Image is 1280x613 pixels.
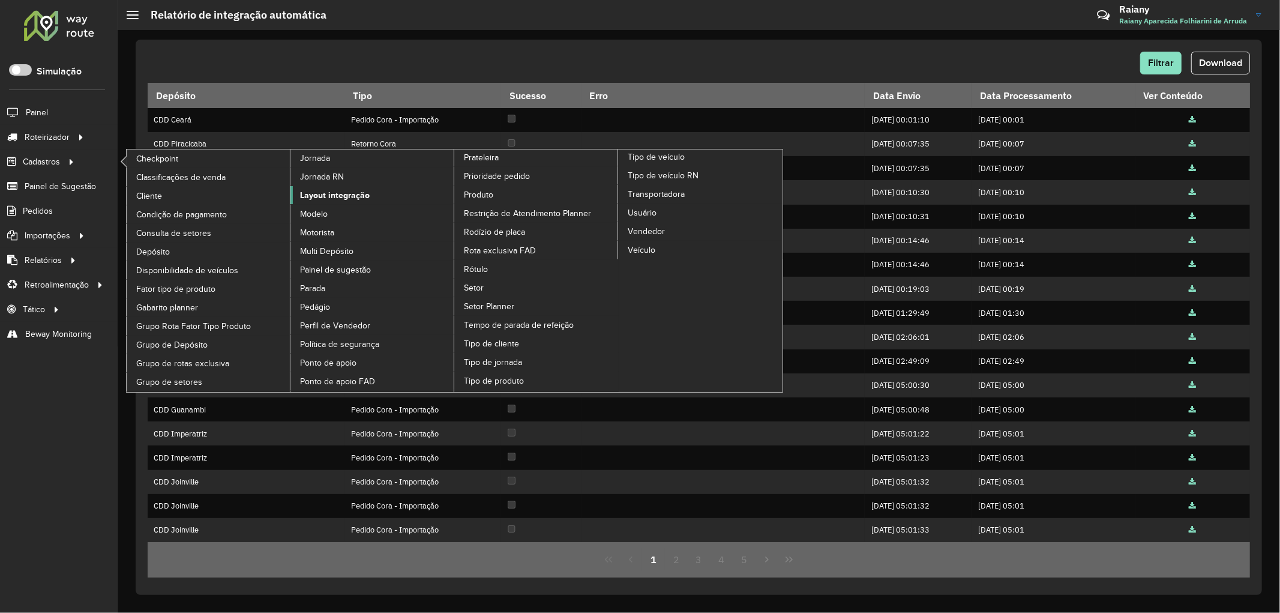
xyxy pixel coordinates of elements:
a: Ver Conteúdo [1189,380,1196,390]
td: [DATE] 05:01:33 [865,518,972,542]
td: CDD Imperatriz [148,421,344,445]
a: Rodízio de placa [454,223,619,241]
a: Classificações de venda [127,168,291,186]
span: Restrição de Atendimento Planner [464,207,591,220]
span: Fator tipo de produto [136,283,215,295]
a: Pedágio [290,298,455,316]
span: Veículo [628,244,655,256]
td: [DATE] 02:06 [972,325,1135,349]
span: Painel [26,106,48,119]
td: [DATE] 00:07:35 [865,156,972,180]
td: [DATE] 00:07 [972,132,1135,156]
td: [DATE] 02:49 [972,349,1135,373]
a: Ver Conteúdo [1189,163,1196,174]
a: Checkpoint [127,149,291,168]
td: Pedido Cora - Importação [344,470,501,494]
td: [DATE] 05:00:30 [865,373,972,397]
a: Prioridade pedido [454,167,619,185]
td: CDD Joinville [148,518,344,542]
th: Erro [581,83,865,108]
span: Jornada [300,152,330,165]
span: Parada [300,282,325,295]
a: Multi Depósito [290,242,455,260]
a: Produto [454,186,619,204]
td: [DATE] 00:10 [972,180,1135,204]
span: Usuário [628,207,657,219]
a: Ver Conteúdo [1189,235,1196,246]
span: Perfil de Vendedor [300,319,370,332]
a: Grupo de setores [127,373,291,391]
th: Data Processamento [972,83,1135,108]
a: Vendedor [618,222,783,240]
span: Modelo [300,208,328,220]
span: Tático [23,303,45,316]
a: Painel de sugestão [290,261,455,279]
span: Ponto de apoio [300,357,356,369]
a: Ver Conteúdo [1189,187,1196,198]
span: Política de segurança [300,338,379,351]
a: Ver Conteúdo [1189,211,1196,222]
td: Pedido Cora - Importação [344,518,501,542]
a: Tipo de produto [454,372,619,390]
td: Pedido Cora - Importação [344,421,501,445]
span: Rota exclusiva FAD [464,244,536,257]
span: Grupo Rota Fator Tipo Produto [136,320,251,333]
button: 4 [710,548,733,571]
a: Ver Conteúdo [1189,139,1196,149]
a: Ver Conteúdo [1189,308,1196,318]
a: Tipo de jornada [454,353,619,371]
a: Contato Rápido [1090,2,1116,28]
a: Restrição de Atendimento Planner [454,204,619,222]
button: 5 [733,548,756,571]
td: [DATE] 00:01:10 [865,108,972,132]
span: Roteirizador [25,131,70,143]
span: Depósito [136,246,170,258]
td: Retorno Cora [344,132,501,156]
span: Beway Monitoring [25,328,92,340]
a: Ver Conteúdo [1189,115,1196,125]
span: Vendedor [628,225,665,238]
h2: Relatório de integração automática [139,8,326,22]
a: Ver Conteúdo [1189,284,1196,294]
td: [DATE] 05:01:32 [865,470,972,494]
span: Pedágio [300,301,330,313]
a: Condição de pagamento [127,205,291,223]
a: Ver Conteúdo [1189,525,1196,535]
a: Consulta de setores [127,224,291,242]
a: Veículo [618,241,783,259]
span: Pedidos [23,205,53,217]
a: Política de segurança [290,335,455,353]
a: Ver Conteúdo [1189,501,1196,511]
a: Depósito [127,243,291,261]
span: Grupo de setores [136,376,202,388]
a: Jornada [127,149,455,392]
td: [DATE] 05:01 [972,470,1135,494]
td: [DATE] 05:01 [972,518,1135,542]
a: Rota exclusiva FAD [454,241,619,259]
span: Motorista [300,226,334,239]
span: Grupo de rotas exclusiva [136,357,229,370]
a: Tipo de veículo RN [618,166,783,184]
a: Parada [290,279,455,297]
a: Setor [454,279,619,297]
span: Transportadora [628,188,685,201]
td: [DATE] 01:29:49 [865,301,972,325]
a: Ver Conteúdo [1189,405,1196,415]
a: Ver Conteúdo [1189,477,1196,487]
a: Grupo de rotas exclusiva [127,354,291,372]
span: Classificações de venda [136,171,226,184]
a: Grupo Rota Fator Tipo Produto [127,317,291,335]
span: Rodízio de placa [464,226,525,238]
span: Consulta de setores [136,227,211,240]
td: [DATE] 05:01 [972,421,1135,445]
span: Setor [464,282,484,294]
td: CDD Ceará [148,108,344,132]
span: Importações [25,229,70,242]
td: [DATE] 00:19:03 [865,277,972,301]
th: Sucesso [501,83,581,108]
a: Ponto de apoio FAD [290,372,455,390]
span: Grupo de Depósito [136,339,208,351]
a: Usuário [618,204,783,222]
a: Ver Conteúdo [1189,453,1196,463]
span: Painel de sugestão [300,264,371,276]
